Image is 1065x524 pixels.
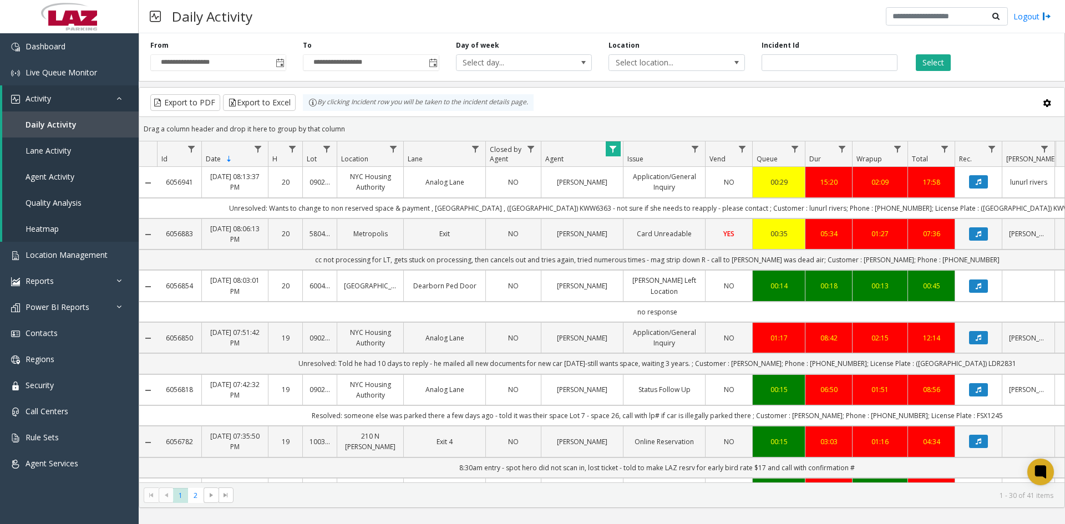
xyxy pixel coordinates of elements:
[1009,228,1048,239] a: [PERSON_NAME]
[812,384,845,395] div: 06:50
[812,281,845,291] a: 00:18
[915,281,948,291] a: 00:45
[164,281,195,291] a: 6056854
[712,333,745,343] a: NO
[723,229,734,238] span: YES
[308,98,317,107] img: infoIcon.svg
[1006,154,1057,164] span: [PERSON_NAME]
[759,281,798,291] a: 00:14
[26,197,82,208] span: Quality Analysis
[606,141,621,156] a: Agent Filter Menu
[273,55,286,70] span: Toggle popup
[545,154,564,164] span: Agent
[427,55,439,70] span: Toggle popup
[26,41,65,52] span: Dashboard
[856,154,882,164] span: Wrapup
[859,281,901,291] a: 00:13
[759,228,798,239] a: 00:35
[759,436,798,447] a: 00:15
[275,177,296,187] a: 20
[209,275,261,296] a: [DATE] 08:03:01 PM
[712,384,745,395] a: NO
[1009,177,1048,187] a: lunurl rivers
[206,154,221,164] span: Date
[26,119,77,130] span: Daily Activity
[11,277,20,286] img: 'icon'
[915,384,948,395] a: 08:56
[26,432,59,442] span: Rule Sets
[508,281,519,291] span: NO
[139,282,157,291] a: Collapse Details
[209,171,261,192] a: [DATE] 08:13:37 PM
[812,436,845,447] div: 03:03
[508,385,519,394] span: NO
[1009,384,1048,395] a: [PERSON_NAME]
[26,406,68,416] span: Call Centers
[209,327,261,348] a: [DATE] 07:51:42 PM
[490,145,521,164] span: Closed by Agent
[627,154,643,164] span: Issue
[812,333,845,343] a: 08:42
[2,111,139,138] a: Daily Activity
[11,69,20,78] img: 'icon'
[26,458,78,469] span: Agent Services
[11,251,20,260] img: 'icon'
[630,228,698,239] a: Card Unreadable
[915,333,948,343] a: 12:14
[1042,11,1051,22] img: logout
[759,177,798,187] a: 00:29
[493,177,534,187] a: NO
[319,141,334,156] a: Lot Filter Menu
[859,436,901,447] div: 01:16
[275,333,296,343] a: 19
[859,333,901,343] a: 02:15
[272,154,277,164] span: H
[548,436,616,447] a: [PERSON_NAME]
[166,3,258,30] h3: Daily Activity
[11,303,20,312] img: 'icon'
[11,408,20,416] img: 'icon'
[493,281,534,291] a: NO
[1037,141,1052,156] a: Parker Filter Menu
[724,177,734,187] span: NO
[275,281,296,291] a: 20
[26,93,51,104] span: Activity
[890,141,905,156] a: Wrapup Filter Menu
[759,384,798,395] a: 00:15
[410,384,479,395] a: Analog Lane
[724,385,734,394] span: NO
[759,333,798,343] a: 01:17
[493,228,534,239] a: NO
[712,281,745,291] a: NO
[812,177,845,187] div: 15:20
[2,190,139,216] a: Quality Analysis
[630,327,698,348] a: Application/General Inquiry
[344,379,397,400] a: NYC Housing Authority
[240,491,1053,500] kendo-pager-info: 1 - 30 of 41 items
[310,436,330,447] a: 100324
[11,95,20,104] img: 'icon'
[493,333,534,343] a: NO
[26,302,89,312] span: Power BI Reports
[11,329,20,338] img: 'icon'
[275,384,296,395] a: 19
[630,436,698,447] a: Online Reservation
[548,384,616,395] a: [PERSON_NAME]
[310,384,330,395] a: 090255
[164,228,195,239] a: 6056883
[548,281,616,291] a: [PERSON_NAME]
[724,281,734,291] span: NO
[456,40,499,50] label: Day of week
[11,43,20,52] img: 'icon'
[859,384,901,395] a: 01:51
